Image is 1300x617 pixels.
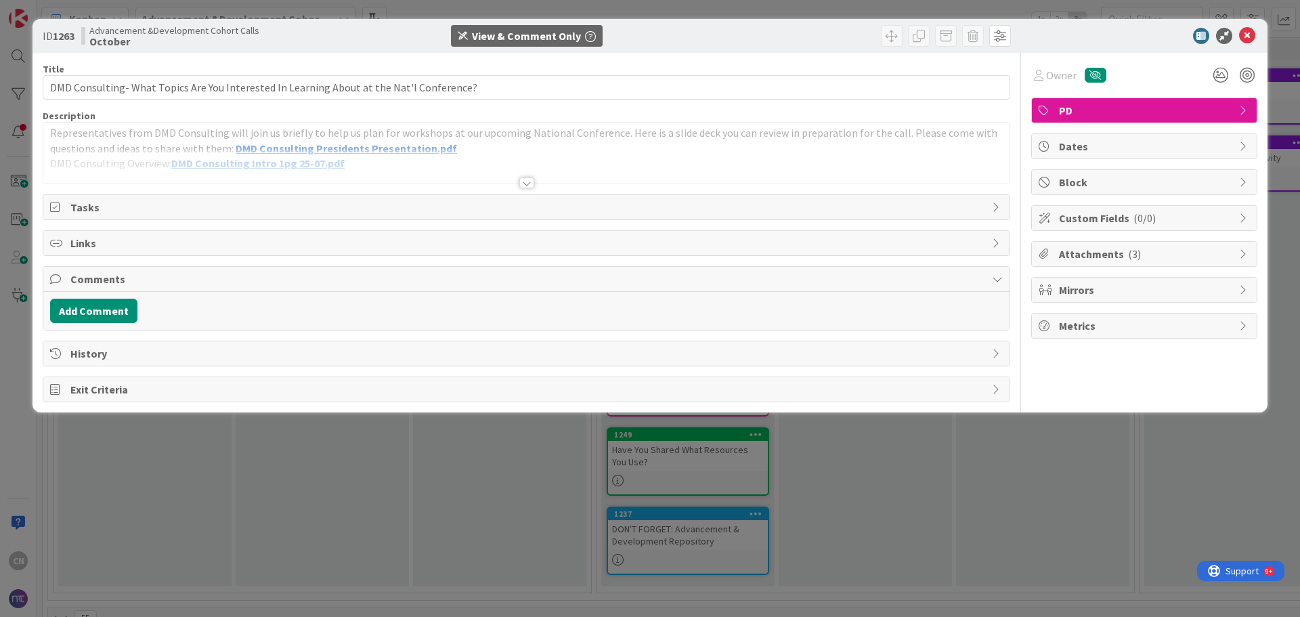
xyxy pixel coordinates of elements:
[1059,246,1232,262] span: Attachments
[1059,174,1232,190] span: Block
[43,28,74,44] span: ID
[68,5,75,16] div: 9+
[89,36,259,47] b: October
[1059,102,1232,119] span: PD
[70,345,985,362] span: History
[1128,247,1141,261] span: ( 3 )
[1059,318,1232,334] span: Metrics
[43,110,95,122] span: Description
[50,299,137,323] button: Add Comment
[472,28,581,44] div: View & Comment Only
[236,142,457,155] span: DMD Consulting Presidents Presentation.pdf
[1059,282,1232,298] span: Mirrors
[70,271,985,287] span: Comments
[89,25,259,36] span: Advancement &Development Cohort Calls
[43,75,1010,100] input: type card name here...
[1133,211,1156,225] span: ( 0/0 )
[28,2,62,18] span: Support
[70,199,985,215] span: Tasks
[1046,67,1077,83] span: Owner
[1059,138,1232,154] span: Dates
[43,63,64,75] label: Title
[70,381,985,398] span: Exit Criteria
[50,125,1003,156] p: Representatives from DMD Consulting will join us briefly to help us plan for workshops at our upc...
[70,235,985,251] span: Links
[1059,210,1232,226] span: Custom Fields
[53,29,74,43] b: 1263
